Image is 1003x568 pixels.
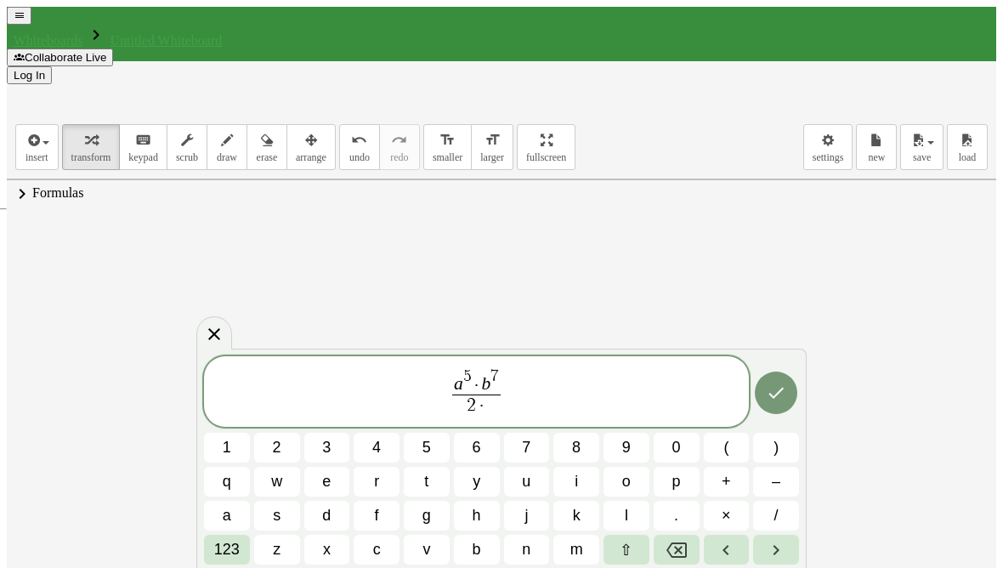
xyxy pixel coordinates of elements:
[473,439,481,457] span: 6
[207,124,247,170] button: draw
[374,473,379,491] span: r
[273,507,280,525] span: s
[553,535,599,565] button: m
[273,541,280,559] span: z
[322,473,331,491] span: e
[424,473,428,491] span: t
[404,433,450,463] button: 5
[379,124,420,170] button: redoredo
[490,368,499,384] span: 7
[223,439,231,457] span: 1
[722,473,731,491] span: +
[522,473,530,491] span: u
[959,151,977,163] span: load
[214,541,240,559] span: 123
[223,507,231,525] span: a
[110,33,222,48] a: Untitled Whiteboard
[254,467,300,497] button: w
[204,433,250,463] button: 1
[524,507,528,525] span: j
[354,535,399,565] button: c
[723,439,728,457] span: (
[391,130,407,151] i: redo
[273,439,281,457] span: 2
[86,25,106,45] i: chevron_right
[654,501,700,531] button: .
[423,124,472,170] button: format_sizesmaller
[504,433,550,463] button: 7
[422,439,431,457] span: 5
[14,51,106,64] span: Collaborate Live
[722,507,731,525] span: ×
[404,467,450,497] button: t
[254,535,300,565] button: z
[204,501,250,531] button: a
[176,151,198,163] span: scrub
[473,541,481,559] span: b
[572,439,581,457] span: 8
[672,473,681,491] span: p
[526,151,566,163] span: fullscreen
[422,507,431,525] span: g
[7,48,113,66] button: Collaborate Live
[354,433,399,463] button: 4
[603,501,649,531] button: l
[704,501,750,531] button: Times
[868,151,885,163] span: new
[304,467,350,497] button: e
[14,33,83,48] a: Whiteboards
[553,501,599,531] button: k
[522,439,530,457] span: 7
[773,439,779,457] span: )
[404,501,450,531] button: g
[296,151,326,163] span: arrange
[900,124,943,170] button: save
[349,151,370,163] span: undo
[947,124,988,170] button: load
[167,124,207,170] button: scrub
[575,473,578,491] span: i
[753,535,799,565] button: Right arrow
[304,433,350,463] button: 3
[354,501,399,531] button: f
[390,151,408,163] span: redo
[473,473,480,491] span: y
[373,541,381,559] span: c
[504,535,550,565] button: n
[654,535,700,565] button: Backspace
[454,374,463,395] var: a
[254,501,300,531] button: s
[504,467,550,497] button: u
[674,507,678,525] span: .
[913,151,931,163] span: save
[622,473,631,491] span: o
[471,124,513,170] button: format_sizelarger
[753,501,799,531] button: Fraction
[217,151,237,163] span: draw
[813,151,844,163] span: settings
[473,507,481,525] span: h
[573,507,581,525] span: k
[704,433,750,463] button: (
[553,467,599,497] button: i
[467,396,476,415] span: 2
[603,535,649,565] button: Shift
[622,439,631,457] span: 9
[439,130,456,151] i: format_size
[472,377,482,395] span: ·
[354,467,399,497] button: r
[856,124,897,170] button: new
[772,473,780,491] span: –
[254,433,300,463] button: 2
[372,439,381,457] span: 4
[323,541,331,559] span: x
[463,368,472,384] span: 5
[504,501,550,531] button: j
[774,507,779,525] span: /
[672,439,681,457] span: 0
[286,124,336,170] button: arrange
[204,467,250,497] button: q
[704,535,750,565] button: Left arrow
[654,433,700,463] button: 0
[322,507,331,525] span: d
